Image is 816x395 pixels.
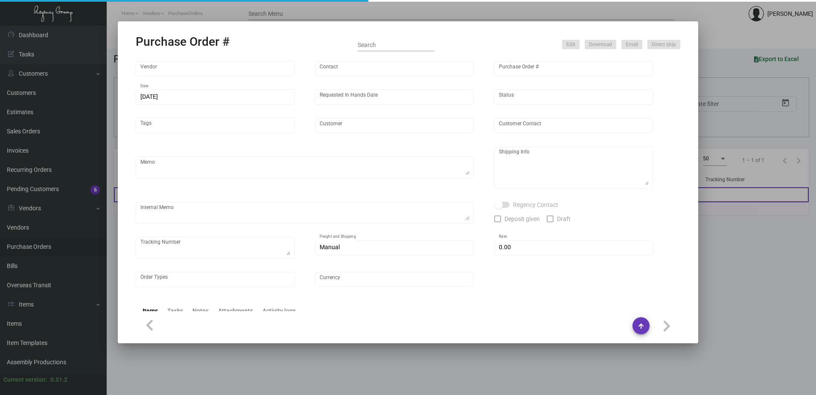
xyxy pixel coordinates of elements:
div: Attachments [218,307,253,315]
button: Edit [562,40,580,49]
span: Regency Contact [513,200,558,210]
div: Activity logs [262,307,296,315]
div: Current version: [3,375,47,384]
span: Deposit given [504,214,540,224]
span: Edit [566,41,575,48]
div: 0.51.2 [50,375,67,384]
div: Items [143,307,158,315]
span: Download [589,41,612,48]
div: Notes [192,307,209,315]
span: Email [626,41,638,48]
h2: Purchase Order # [136,35,230,49]
button: Download [585,40,616,49]
span: Direct ship [652,41,676,48]
span: Manual [320,244,340,251]
span: Draft [557,214,571,224]
button: Email [621,40,642,49]
div: Tasks [167,307,183,315]
button: Direct ship [647,40,680,49]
